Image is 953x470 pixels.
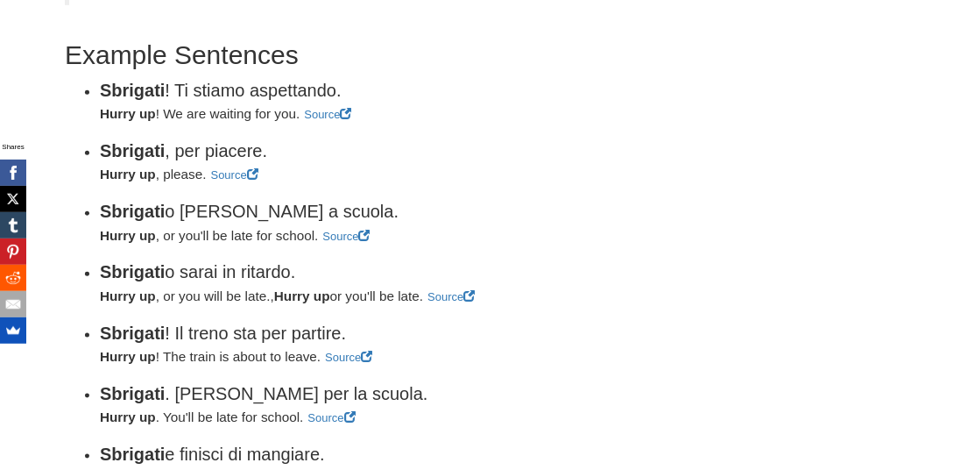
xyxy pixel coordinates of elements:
[100,381,605,407] div: . [PERSON_NAME] per la scuola.
[100,409,304,424] small: . You'll be late for school.
[100,106,156,121] strong: Hurry up
[323,230,371,243] a: Source
[4,296,22,313] img: Email
[4,322,22,339] img: SumoMe
[4,164,22,182] img: Facebook
[100,288,156,303] strong: Hurry up
[274,288,330,303] strong: Hurry up
[100,409,156,424] strong: Hurry up
[100,202,165,221] strong: Sbrigati
[100,262,165,281] strong: Sbrigati
[308,411,356,424] a: Source
[100,78,605,103] div: ! Ti stiamo aspettando.
[100,384,165,403] strong: Sbrigati
[100,321,605,346] div: ! Il treno sta per partire.
[100,349,156,364] strong: Hurry up
[100,324,165,343] strong: Sbrigati
[100,349,321,364] small: ! The train is about to leave.
[4,217,22,234] img: Tumblr
[100,228,318,243] small: , or you'll be late for school.
[4,269,22,287] img: Reddit
[211,168,258,182] a: Source
[100,141,165,160] strong: Sbrigati
[100,167,156,182] strong: Hurry up
[100,442,605,467] div: e finisci di mangiare.
[4,190,22,208] img: X
[100,106,300,121] small: ! We are waiting for you.
[100,167,207,182] small: , please.
[427,290,475,303] a: Source
[4,243,22,260] img: Pinterest
[100,139,605,164] div: , per piacere.
[100,199,605,224] div: o [PERSON_NAME] a scuola.
[65,40,605,69] h2: Example Sentences
[100,228,156,243] strong: Hurry up
[100,288,423,303] small: , or you will be late., or you'll be late.
[325,351,372,364] a: Source
[100,445,165,464] strong: Sbrigati
[100,260,605,285] div: o sarai in ritardo.
[304,108,351,121] a: Source
[100,81,165,100] strong: Sbrigati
